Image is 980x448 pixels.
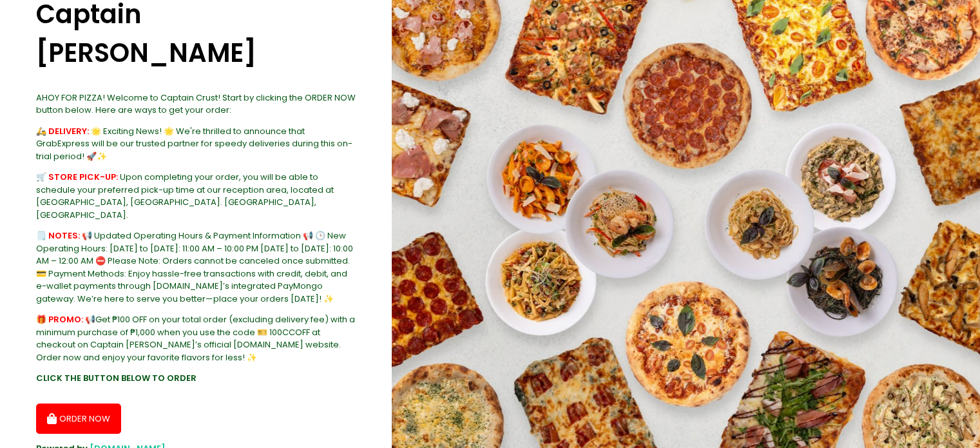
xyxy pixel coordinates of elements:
[36,404,121,434] button: ORDER NOW
[36,92,356,117] div: AHOY FOR PIZZA! Welcome to Captain Crust! Start by clicking the ORDER NOW button below. Here are ...
[36,125,356,163] div: 🌟 Exciting News! 🌟 We're thrilled to announce that GrabExpress will be our trusted partner for sp...
[36,313,356,364] div: 📢Get ₱100 OFF on your total order (excluding delivery fee) with a minimum purchase of ₱1,000 when...
[36,229,80,242] b: 🗒️ NOTES:
[36,125,89,137] b: 🛵 DELIVERY:
[36,372,356,385] div: CLICK THE BUTTON BELOW TO ORDER
[36,229,356,305] div: 📢 Updated Operating Hours & Payment Information 📢 🕒 New Operating Hours: [DATE] to [DATE]: 11:00 ...
[36,171,118,183] b: 🛒 STORE PICK-UP:
[36,171,356,221] div: Upon completing your order, you will be able to schedule your preferred pick-up time at our recep...
[36,313,83,326] b: 🎁 PROMO:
